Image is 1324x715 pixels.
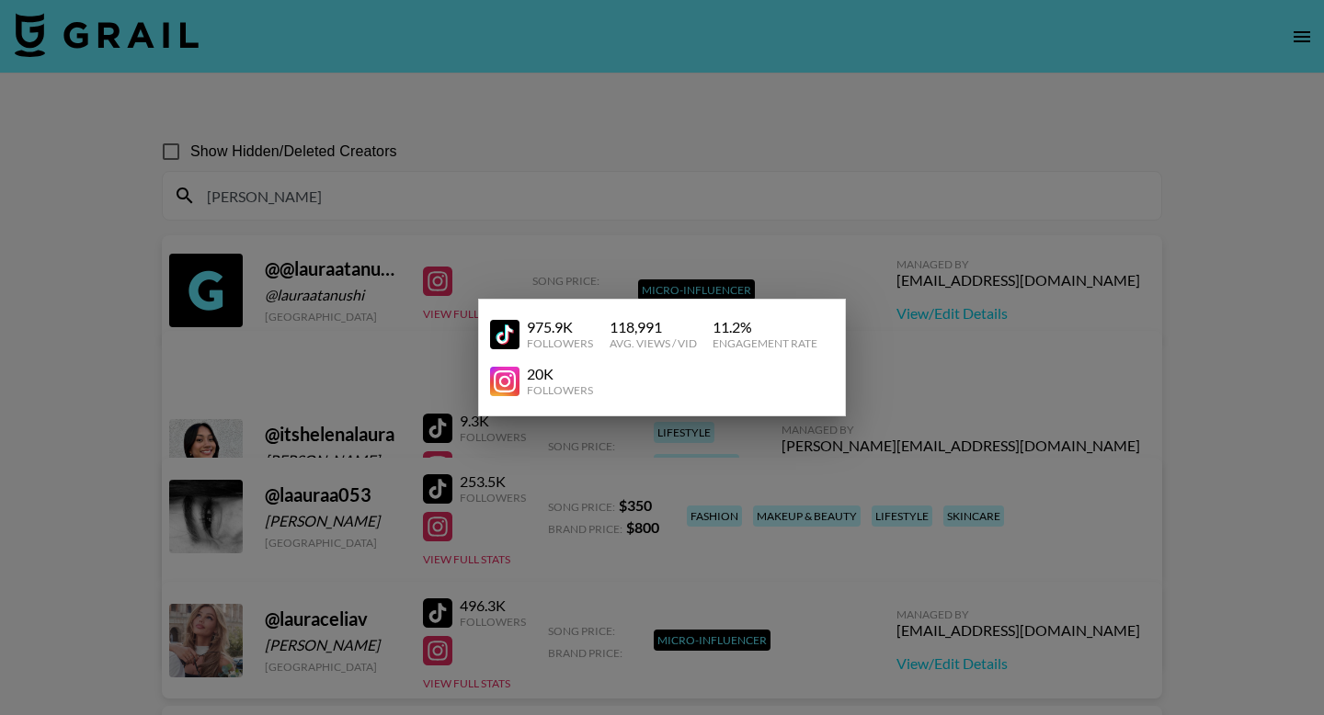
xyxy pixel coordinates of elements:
div: Followers [527,336,593,350]
img: YouTube [490,320,519,349]
div: 975.9K [527,318,593,336]
div: 20K [527,365,593,383]
div: Avg. Views / Vid [610,336,697,350]
div: 118,991 [610,318,697,336]
div: Followers [527,383,593,397]
div: Engagement Rate [713,336,817,350]
div: 11.2 % [713,318,817,336]
img: YouTube [490,367,519,396]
